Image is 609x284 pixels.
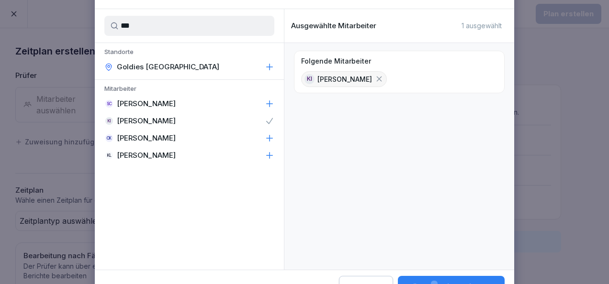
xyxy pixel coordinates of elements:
p: Standorte [95,48,284,58]
div: CK [105,134,113,142]
div: KL [105,152,113,159]
p: [PERSON_NAME] [117,151,176,160]
p: [PERSON_NAME] [117,99,176,109]
div: KI [304,74,315,84]
p: [PERSON_NAME] [317,74,372,84]
p: [PERSON_NAME] [117,116,176,126]
div: SC [105,100,113,108]
p: Mitarbeiter [95,85,284,95]
p: Ausgewählte Mitarbeiter [291,22,376,30]
p: 1 ausgewählt [462,22,502,30]
p: [PERSON_NAME] [117,133,176,143]
p: Folgende Mitarbeiter [301,57,371,66]
p: Goldies [GEOGRAPHIC_DATA] [117,62,219,72]
div: KI [105,117,113,125]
